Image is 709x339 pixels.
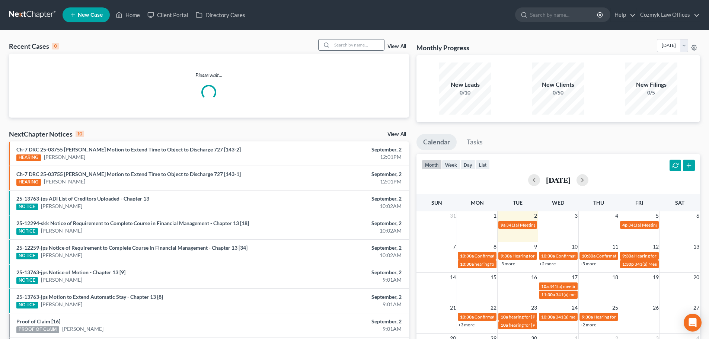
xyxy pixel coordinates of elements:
span: hearing for [PERSON_NAME] [475,261,532,267]
span: 10a [501,314,508,320]
span: 10:30a [541,314,555,320]
div: HEARING [16,154,41,161]
h2: [DATE] [546,176,571,184]
span: Hearing for [PERSON_NAME] [512,253,571,259]
span: 25 [611,303,619,312]
div: 10:02AM [278,227,402,234]
span: 3 [574,211,578,220]
a: Calendar [416,134,457,150]
span: 10:30a [541,253,555,259]
button: week [442,160,460,170]
span: 10a [501,322,508,328]
span: 1:30p [622,261,634,267]
span: 9:30a [501,253,512,259]
div: 12:01PM [278,153,402,161]
a: [PERSON_NAME] [41,227,82,234]
span: 8 [493,242,497,251]
div: NOTICE [16,277,38,284]
div: September, 2 [278,293,402,301]
span: Hearing for [PERSON_NAME] [634,253,692,259]
span: Wed [552,199,564,206]
a: 25-12259-jps Notice of Requirement to Complete Course in Financial Management - Chapter 13 [34] [16,244,247,251]
div: September, 2 [278,146,402,153]
span: 9a [501,222,505,228]
div: 0/50 [532,89,584,96]
span: 4 [614,211,619,220]
span: Tue [513,199,523,206]
span: 4p [622,222,627,228]
div: PROOF OF CLAIM [16,326,59,333]
div: 9:01AM [278,301,402,308]
a: 25-12294-skk Notice of Requirement to Complete Course in Financial Management - Chapter 13 [18] [16,220,249,226]
span: 21 [449,303,457,312]
span: 341(a) meeting for [PERSON_NAME] [549,284,621,289]
a: Directory Cases [192,8,249,22]
span: 341(a) Meeting of Creditors for [PERSON_NAME] [506,222,603,228]
div: 9:01AM [278,325,402,333]
span: 9:30a [582,314,593,320]
span: 11 [611,242,619,251]
div: September, 2 [278,220,402,227]
div: New Clients [532,80,584,89]
span: 23 [530,303,538,312]
span: 6 [696,211,700,220]
a: +5 more [580,261,596,266]
div: September, 2 [278,269,402,276]
input: Search by name... [332,39,384,50]
span: 9:30a [622,253,633,259]
span: 10:30a [460,253,474,259]
span: 12 [652,242,660,251]
a: Help [611,8,636,22]
div: Recent Cases [9,42,59,51]
span: New Case [78,12,103,18]
span: Sat [675,199,684,206]
div: NOTICE [16,204,38,210]
span: Sun [431,199,442,206]
div: September, 2 [278,195,402,202]
div: September, 2 [278,318,402,325]
a: [PERSON_NAME] [44,178,85,185]
div: September, 2 [278,170,402,178]
span: 10a [541,284,549,289]
a: [PERSON_NAME] [62,325,103,333]
div: NOTICE [16,228,38,235]
span: 341(a) meeting for [PERSON_NAME] [556,292,627,297]
a: [PERSON_NAME] [41,276,82,284]
a: View All [387,44,406,49]
a: Client Portal [144,8,192,22]
input: Search by name... [530,8,598,22]
div: New Leads [439,80,491,89]
span: 27 [693,303,700,312]
span: 10:30a [582,253,595,259]
span: 7 [452,242,457,251]
a: [PERSON_NAME] [41,202,82,210]
div: NextChapter Notices [9,129,84,138]
div: New Filings [625,80,677,89]
span: 1 [493,211,497,220]
span: 5 [655,211,660,220]
a: +2 more [539,261,556,266]
div: 9:01AM [278,276,402,284]
span: 13 [693,242,700,251]
p: Please wait... [9,71,409,79]
a: 25-13763-jps Notice of Motion - Chapter 13 [9] [16,269,125,275]
a: 25-13763-jps Motion to Extend Automatic Stay - Chapter 13 [8] [16,294,163,300]
a: View All [387,132,406,137]
span: Mon [471,199,484,206]
span: 10:30a [460,314,474,320]
span: Thu [593,199,604,206]
span: 10:30a [460,261,474,267]
a: Tasks [460,134,489,150]
span: 341(a) Meeting for [PERSON_NAME] [628,222,700,228]
span: Hearing for [PERSON_NAME] [594,314,652,320]
span: 10 [571,242,578,251]
a: Cozmyk Law Offices [636,8,700,22]
h3: Monthly Progress [416,43,469,52]
div: 0/10 [439,89,491,96]
a: [PERSON_NAME] [41,301,82,308]
span: 31 [449,211,457,220]
span: 18 [611,273,619,282]
span: 341(a) meeting for [PERSON_NAME] [556,314,627,320]
span: Confirmation Hearing for [PERSON_NAME] [475,314,560,320]
span: 19 [652,273,660,282]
